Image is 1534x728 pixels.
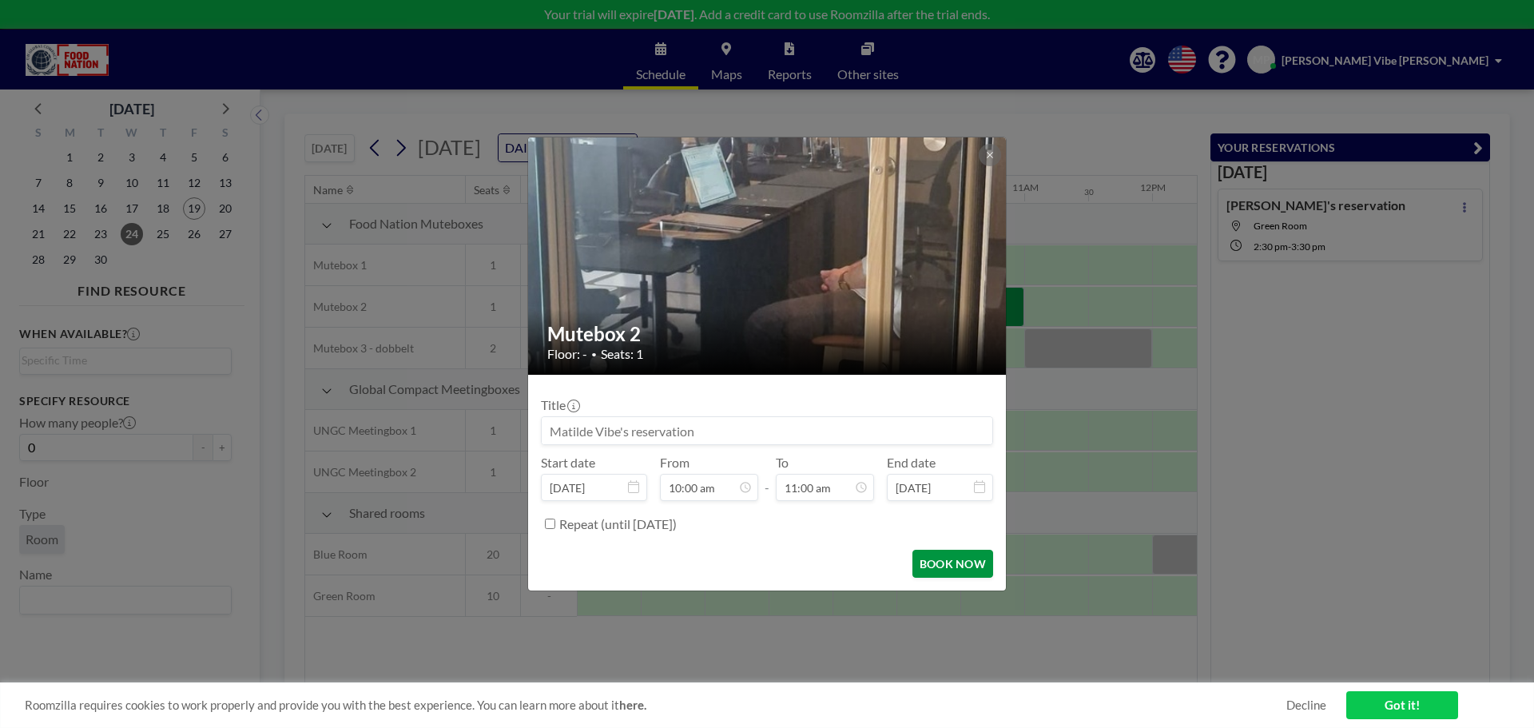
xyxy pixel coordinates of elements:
span: - [765,460,769,495]
span: • [591,348,597,360]
label: End date [887,455,936,471]
a: Got it! [1346,691,1458,719]
a: Decline [1286,698,1326,713]
label: To [776,455,789,471]
input: Matilde Vibe's reservation [542,417,992,444]
label: Title [541,397,578,413]
span: Roomzilla requires cookies to work properly and provide you with the best experience. You can lea... [25,698,1286,713]
label: Start date [541,455,595,471]
label: Repeat (until [DATE]) [559,516,677,532]
label: From [660,455,690,471]
button: BOOK NOW [912,550,993,578]
h2: Mutebox 2 [547,322,988,346]
span: Seats: 1 [601,346,643,362]
a: here. [619,698,646,712]
span: Floor: - [547,346,587,362]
